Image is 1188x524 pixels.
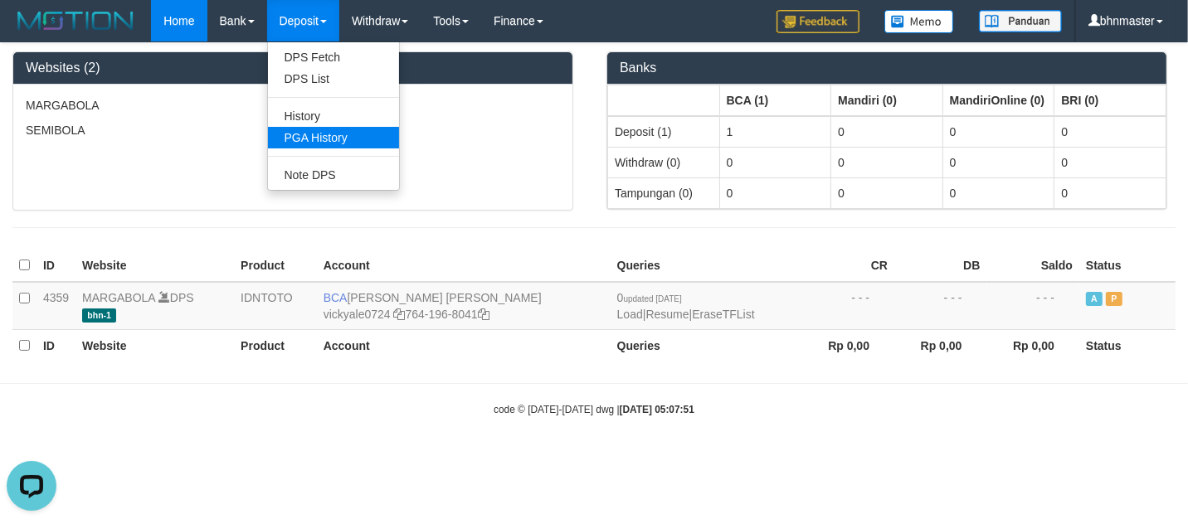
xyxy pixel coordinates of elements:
[82,308,116,323] span: bhn-1
[268,164,399,186] a: Note DPS
[831,116,943,148] td: 0
[26,122,560,138] p: SEMIBOLA
[1054,85,1166,116] th: Group: activate to sort column ascending
[894,250,986,282] th: DB
[719,177,831,208] td: 0
[494,404,694,415] small: code © [DATE]-[DATE] dwg |
[26,97,560,114] p: MARGABOLA
[234,250,317,282] th: Product
[268,105,399,127] a: History
[75,250,234,282] th: Website
[719,147,831,177] td: 0
[1054,177,1166,208] td: 0
[26,61,560,75] h3: Websites (2)
[324,308,391,321] a: vickyale0724
[831,177,943,208] td: 0
[802,282,894,330] td: - - -
[75,282,234,330] td: DPS
[7,7,56,56] button: Open LiveChat chat widget
[979,10,1062,32] img: panduan.png
[268,68,399,90] a: DPS List
[617,291,755,321] span: | |
[802,250,894,282] th: CR
[611,329,802,361] th: Queries
[831,85,943,116] th: Group: activate to sort column ascending
[234,329,317,361] th: Product
[37,250,75,282] th: ID
[82,291,155,304] a: MARGABOLA
[777,10,859,33] img: Feedback.jpg
[317,329,611,361] th: Account
[1054,116,1166,148] td: 0
[268,127,399,148] a: PGA History
[317,250,611,282] th: Account
[646,308,689,321] a: Resume
[1086,292,1103,306] span: Active
[608,177,720,208] td: Tampungan (0)
[1054,147,1166,177] td: 0
[719,116,831,148] td: 1
[394,308,406,321] a: Copy vickyale0724 to clipboard
[942,116,1054,148] td: 0
[617,291,682,304] span: 0
[324,291,348,304] span: BCA
[987,329,1079,361] th: Rp 0,00
[894,329,986,361] th: Rp 0,00
[942,177,1054,208] td: 0
[692,308,754,321] a: EraseTFList
[942,85,1054,116] th: Group: activate to sort column ascending
[317,282,611,330] td: [PERSON_NAME] [PERSON_NAME] 764-196-8041
[894,282,986,330] td: - - -
[1079,250,1176,282] th: Status
[987,250,1079,282] th: Saldo
[608,147,720,177] td: Withdraw (0)
[608,116,720,148] td: Deposit (1)
[234,282,317,330] td: IDNTOTO
[617,308,643,321] a: Load
[268,46,399,68] a: DPS Fetch
[611,250,802,282] th: Queries
[608,85,720,116] th: Group: activate to sort column ascending
[620,404,694,415] strong: [DATE] 05:07:51
[1079,329,1176,361] th: Status
[1106,292,1122,306] span: Paused
[987,282,1079,330] td: - - -
[37,329,75,361] th: ID
[37,282,75,330] td: 4359
[624,294,682,303] span: updated [DATE]
[719,85,831,116] th: Group: activate to sort column ascending
[884,10,954,33] img: Button%20Memo.svg
[831,147,943,177] td: 0
[802,329,894,361] th: Rp 0,00
[620,61,1154,75] h3: Banks
[12,8,139,33] img: MOTION_logo.png
[75,329,234,361] th: Website
[478,308,489,321] a: Copy 7641968041 to clipboard
[942,147,1054,177] td: 0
